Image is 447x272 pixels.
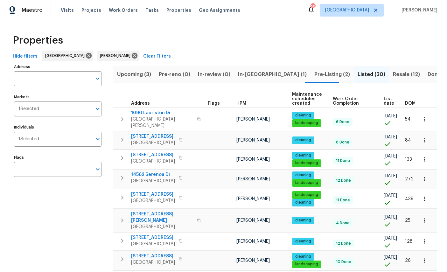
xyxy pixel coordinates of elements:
span: Pre-Listing (2) [314,70,350,79]
span: Work Orders [109,7,138,13]
span: Tasks [145,8,159,12]
span: Maestro [22,7,43,13]
span: Properties [13,37,63,44]
span: 4 Done [333,220,352,226]
span: [PERSON_NAME] [236,138,270,143]
span: [GEOGRAPHIC_DATA] [325,7,369,13]
span: [PERSON_NAME] [399,7,437,13]
span: Address [131,101,150,106]
span: cleaning [293,153,314,158]
span: [GEOGRAPHIC_DATA] [131,259,175,266]
button: Open [93,135,102,143]
span: [STREET_ADDRESS] [131,191,175,198]
span: [GEOGRAPHIC_DATA][PERSON_NAME] [131,116,193,129]
span: 26 [405,258,411,263]
label: Address [14,65,101,69]
span: cleaning [293,200,314,205]
span: 272 [405,177,414,181]
span: Projects [81,7,101,13]
span: [PERSON_NAME] [236,239,270,244]
span: Upcoming (3) [117,70,151,79]
span: cleaning [293,218,314,223]
span: [PERSON_NAME] [100,52,133,59]
span: landscaping [293,120,321,126]
span: Hide filters [13,52,38,60]
span: In-review (0) [198,70,230,79]
label: Markets [14,95,101,99]
span: landscaping [293,192,321,198]
span: cleaning [293,113,314,118]
span: Properties [166,7,191,13]
button: Open [93,74,102,83]
button: Open [93,104,102,113]
span: 12 Done [333,241,353,246]
span: Work Order Completion [333,97,373,106]
span: [GEOGRAPHIC_DATA] [131,224,193,230]
div: 25 [311,4,315,10]
span: HPM [236,101,246,106]
label: Flags [14,156,101,159]
span: landscaping [293,160,321,166]
button: Open [93,165,102,174]
span: [DATE] [384,174,397,178]
span: 84 [405,138,411,143]
span: [GEOGRAPHIC_DATA] [45,52,87,59]
span: landscaping [293,262,321,267]
span: 25 [405,218,410,223]
span: [GEOGRAPHIC_DATA] [131,241,175,247]
span: cleaning [293,239,314,244]
span: 10 Done [333,259,354,265]
span: 1090 Lauriston Dr [131,110,193,116]
span: [DATE] [384,114,397,118]
span: 6 Done [333,119,352,125]
span: 12 Done [333,178,353,183]
span: 1 Selected [18,106,39,112]
span: 11 Done [333,198,353,203]
span: [STREET_ADDRESS] [131,253,175,259]
span: Clear Filters [143,52,171,60]
span: 1 Selected [18,136,39,142]
span: 11 Done [333,158,353,164]
span: [GEOGRAPHIC_DATA] [131,158,175,164]
span: 439 [405,197,414,201]
span: 54 [405,117,411,122]
span: In-[GEOGRAPHIC_DATA] (1) [238,70,307,79]
span: [DATE] [384,135,397,139]
span: [PERSON_NAME] [236,258,270,263]
span: [DATE] [384,215,397,220]
span: 133 [405,157,412,162]
button: Clear Filters [141,51,173,62]
span: Resale (12) [393,70,420,79]
span: [PERSON_NAME] [236,218,270,223]
span: [DATE] [384,154,397,158]
div: [GEOGRAPHIC_DATA] [42,51,93,61]
span: [STREET_ADDRESS] [131,234,175,241]
span: Pre-reno (0) [159,70,190,79]
span: [DATE] [384,193,397,198]
span: [DATE] [384,255,397,260]
span: landscaping [293,180,321,185]
span: DOM [405,101,416,106]
span: 8 Done [333,140,352,145]
span: cleaning [293,137,314,143]
span: 128 [405,239,413,244]
span: cleaning [293,172,314,178]
span: [PERSON_NAME] [236,117,270,122]
div: [PERSON_NAME] [97,51,139,61]
span: cleaning [293,254,314,259]
span: Listed (30) [358,70,385,79]
span: [GEOGRAPHIC_DATA] [131,178,175,184]
span: [GEOGRAPHIC_DATA] [131,140,175,146]
span: [STREET_ADDRESS] [131,152,175,158]
button: Hide filters [10,51,40,62]
span: [PERSON_NAME] [236,177,270,181]
span: [PERSON_NAME] [236,157,270,162]
span: [STREET_ADDRESS][PERSON_NAME] [131,211,193,224]
span: 14562 Serenoa Dr [131,171,175,178]
span: [PERSON_NAME] [236,197,270,201]
span: Flags [208,101,220,106]
span: [DATE] [384,236,397,241]
span: Visits [61,7,74,13]
span: [STREET_ADDRESS] [131,133,175,140]
span: Geo Assignments [199,7,240,13]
